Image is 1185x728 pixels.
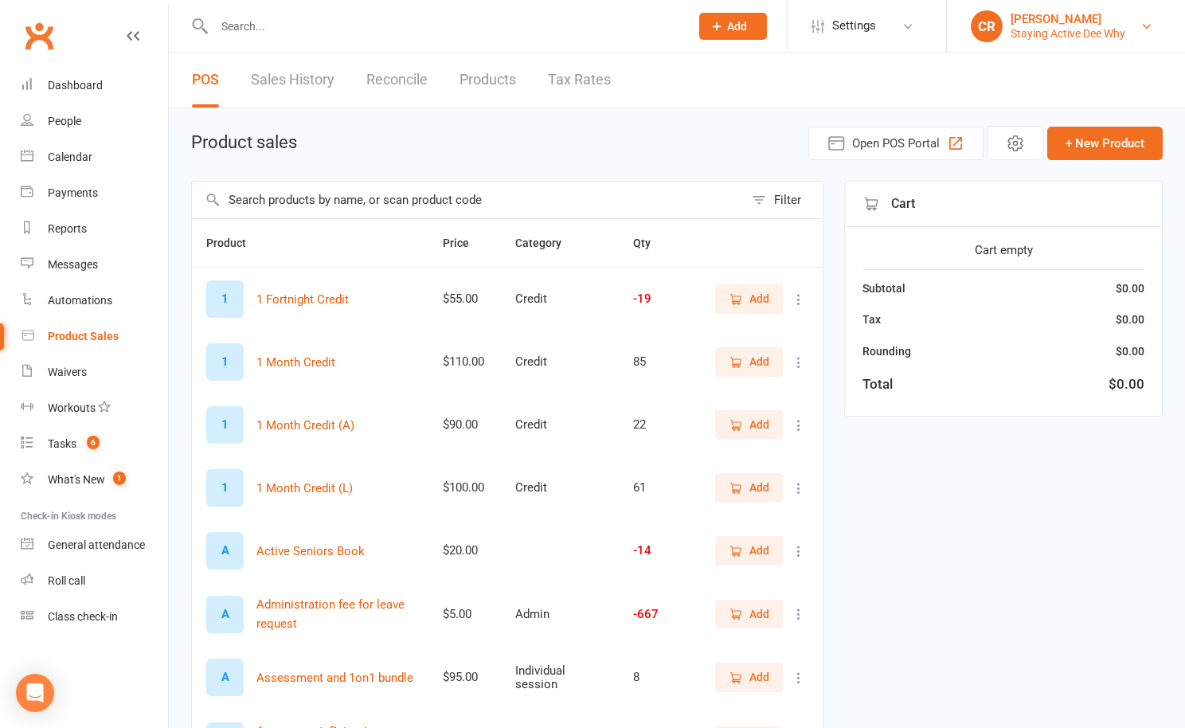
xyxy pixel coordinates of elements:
h1: Product sales [191,133,297,152]
div: A [206,596,244,633]
div: A [206,532,244,569]
div: 1 [206,280,244,318]
div: Open Intercom Messenger [16,674,54,712]
input: Search... [209,15,679,37]
button: Add [715,536,783,565]
div: Credit [515,355,604,369]
span: Settings [832,8,876,44]
div: $95.00 [443,671,487,684]
a: Tax Rates [548,53,611,108]
a: Clubworx [19,16,59,56]
div: Product Sales [48,330,119,342]
button: Category [515,233,579,252]
span: Add [749,605,769,623]
div: $20.00 [443,544,487,558]
div: Workouts [48,401,96,414]
div: Credit [515,292,604,306]
div: -667 [633,608,684,621]
div: $5.00 [443,608,487,621]
button: Qty [633,233,668,252]
span: Add [749,290,769,307]
div: $0.00 [1116,311,1144,328]
a: Product Sales [21,319,168,354]
div: Messages [48,258,98,271]
button: Add [715,600,783,628]
div: A [206,659,244,696]
div: $90.00 [443,418,487,432]
div: 8 [633,671,684,684]
div: General attendance [48,538,145,551]
div: $110.00 [443,355,487,369]
div: Cart [845,182,1162,227]
div: Dashboard [48,79,103,92]
span: Category [515,237,579,249]
a: Payments [21,175,168,211]
div: Admin [515,608,604,621]
div: $0.00 [1116,342,1144,360]
span: 6 [87,436,100,449]
span: Product [206,237,264,249]
div: Total [862,374,893,395]
a: People [21,104,168,139]
div: $100.00 [443,481,487,495]
div: 85 [633,355,684,369]
div: Tax [862,311,881,328]
button: 1 Month Credit (A) [256,416,354,435]
div: What's New [48,473,105,486]
div: Individual session [515,664,604,691]
span: Add [749,668,769,686]
div: Tasks [48,437,76,450]
a: Class kiosk mode [21,599,168,635]
span: Add [749,479,769,496]
span: Add [727,20,747,33]
a: Messages [21,247,168,283]
input: Search products by name, or scan product code [192,182,744,218]
div: People [48,115,81,127]
div: Cart empty [862,241,1144,260]
span: 1 [113,472,126,485]
div: Filter [774,190,801,209]
div: [PERSON_NAME] [1011,12,1125,26]
button: + New Product [1047,127,1163,160]
span: Add [749,542,769,559]
button: Price [443,233,487,252]
div: Waivers [48,366,87,378]
div: Automations [48,294,112,307]
div: -19 [633,292,684,306]
div: Calendar [48,151,92,163]
button: 1 Fortnight Credit [256,290,349,309]
button: Add [699,13,767,40]
div: $55.00 [443,292,487,306]
button: Open POS Portal [808,127,984,160]
a: General attendance kiosk mode [21,527,168,563]
a: Sales History [251,53,334,108]
a: Reports [21,211,168,247]
a: Products [460,53,516,108]
span: Qty [633,237,668,249]
button: 1 Month Credit (L) [256,479,353,498]
a: Waivers [21,354,168,390]
button: Assessment and 1on1 bundle [256,668,413,687]
button: Add [715,284,783,313]
button: Product [206,233,264,252]
div: 1 [206,343,244,381]
div: Payments [48,186,98,199]
div: Roll call [48,574,85,587]
div: 1 [206,406,244,444]
span: Add [749,416,769,433]
span: Add [749,353,769,370]
a: What's New1 [21,462,168,498]
button: Filter [744,182,823,218]
a: Tasks 6 [21,426,168,462]
a: Calendar [21,139,168,175]
div: Subtotal [862,280,905,297]
div: 1 [206,469,244,507]
span: Price [443,237,487,249]
button: 1 Month Credit [256,353,335,372]
div: Credit [515,418,604,432]
a: Roll call [21,563,168,599]
button: Add [715,473,783,502]
div: $0.00 [1109,374,1144,395]
div: Reports [48,222,87,235]
a: Workouts [21,390,168,426]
